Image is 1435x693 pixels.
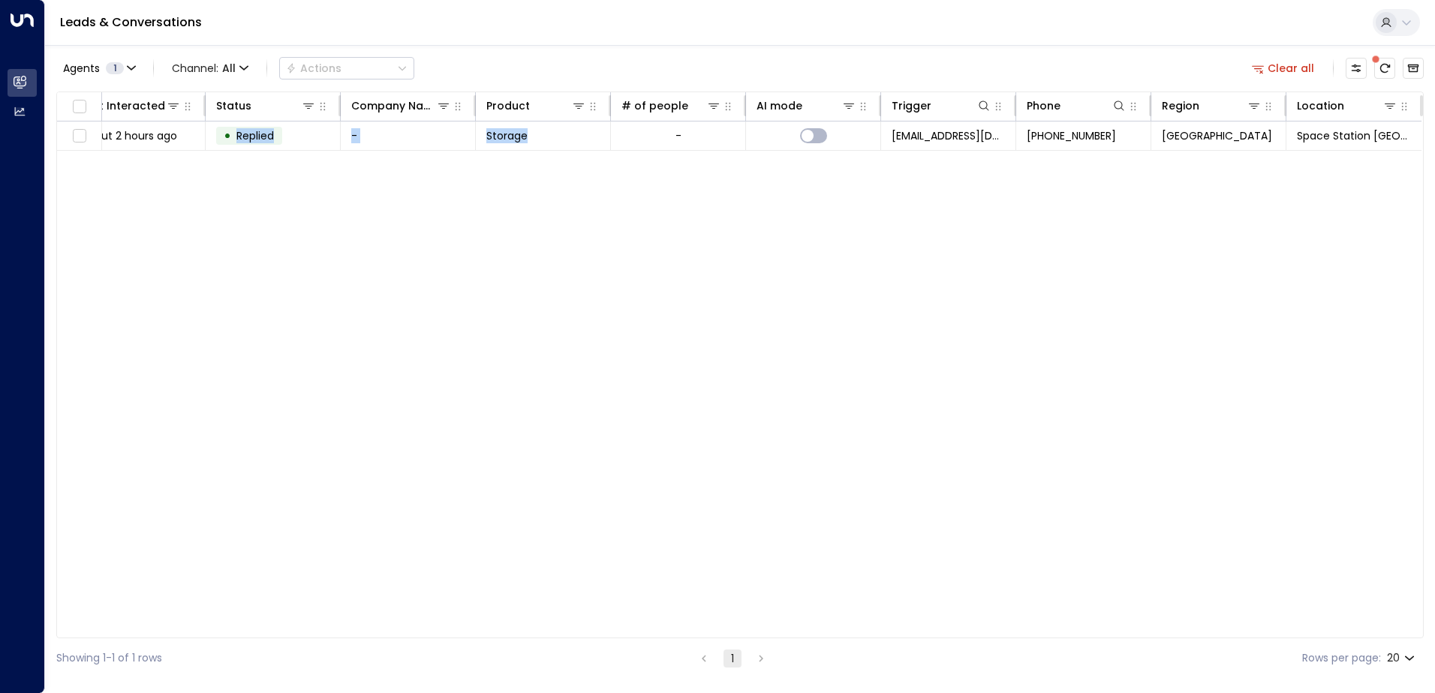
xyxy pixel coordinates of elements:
div: Company Name [351,97,451,115]
div: Status [216,97,251,115]
div: Button group with a nested menu [279,57,414,79]
div: Product [486,97,586,115]
label: Rows per page: [1302,650,1381,666]
div: Status [216,97,316,115]
div: Phone [1027,97,1060,115]
button: Channel:All [166,58,254,79]
td: - [341,121,476,150]
span: Storage [486,128,528,143]
span: +447812063031 [1027,128,1116,143]
span: about 2 hours ago [81,128,177,143]
div: Last Interacted [81,97,181,115]
span: There are new threads available. Refresh the grid to view the latest updates. [1374,58,1395,79]
button: Actions [279,57,414,79]
div: Location [1297,97,1344,115]
span: Replied [236,128,274,143]
span: 1 [106,62,124,74]
div: Trigger [892,97,931,115]
span: Space Station Swiss Cottage [1297,128,1411,143]
div: Location [1297,97,1397,115]
div: Region [1162,97,1199,115]
div: Product [486,97,530,115]
div: Company Name [351,97,436,115]
span: Toggle select all [70,97,89,116]
div: Trigger [892,97,991,115]
div: Last Interacted [81,97,165,115]
div: Region [1162,97,1262,115]
div: Showing 1-1 of 1 rows [56,650,162,666]
button: Archived Leads [1403,58,1424,79]
span: London [1162,128,1272,143]
button: Clear all [1246,58,1321,79]
span: Agents [63,63,100,73]
span: Channel: [166,58,254,79]
nav: pagination navigation [694,649,771,667]
a: Leads & Conversations [60,13,202,31]
div: 20 [1387,647,1418,669]
div: # of people [621,97,688,115]
button: Customize [1346,58,1367,79]
div: Actions [286,61,341,75]
div: • [224,123,231,148]
span: Toggle select row [70,127,89,145]
button: page 1 [724,649,742,667]
div: - [675,128,681,143]
div: AI mode [757,97,802,115]
div: AI mode [757,97,856,115]
div: Phone [1027,97,1127,115]
span: All [222,62,236,74]
button: Agents1 [56,58,141,79]
div: # of people [621,97,721,115]
span: leads@space-station.co.uk [892,128,1005,143]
